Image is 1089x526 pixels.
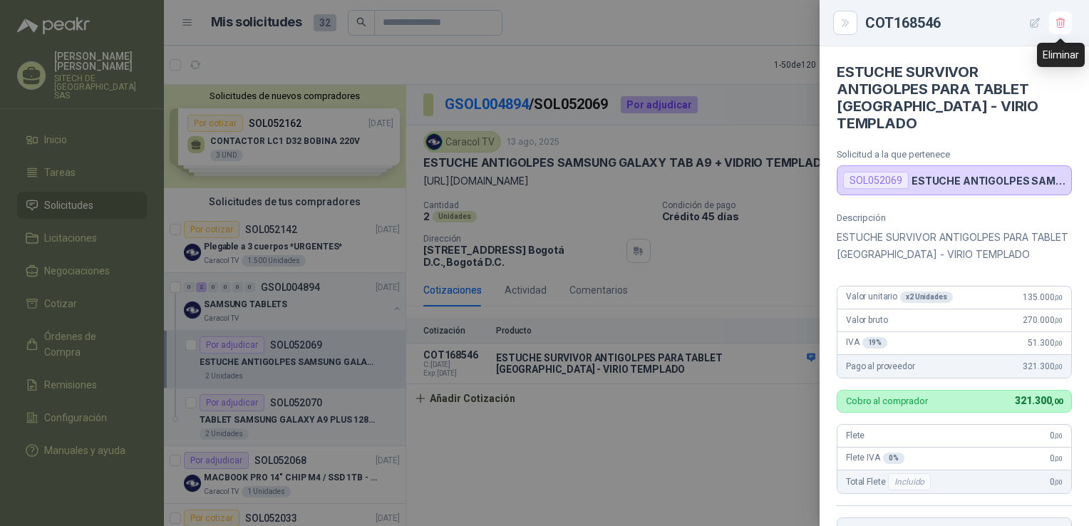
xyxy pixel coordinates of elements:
[900,292,953,303] div: x 2 Unidades
[865,11,1072,34] div: COT168546
[1028,338,1063,348] span: 51.300
[912,175,1065,187] p: ESTUCHE ANTIGOLPES SAMSUNG GALAXY TAB A9 + VIDRIO TEMPLADO
[1054,339,1063,347] span: ,00
[1023,315,1063,325] span: 270.000
[837,149,1072,160] p: Solicitud a la que pertenece
[837,14,854,31] button: Close
[883,453,904,464] div: 0 %
[1023,292,1063,302] span: 135.000
[1050,477,1063,487] span: 0
[846,430,865,440] span: Flete
[1023,361,1063,371] span: 321.300
[846,453,904,464] span: Flete IVA
[862,337,888,349] div: 19 %
[837,229,1072,263] p: ESTUCHE SURVIVOR ANTIGOLPES PARA TABLET [GEOGRAPHIC_DATA] - VIRIO TEMPLADO
[846,337,887,349] span: IVA
[1054,294,1063,301] span: ,00
[888,473,931,490] div: Incluido
[846,292,953,303] span: Valor unitario
[837,212,1072,223] p: Descripción
[846,473,934,490] span: Total Flete
[1050,453,1063,463] span: 0
[1054,478,1063,486] span: ,00
[1054,432,1063,440] span: ,00
[1054,363,1063,371] span: ,00
[1054,316,1063,324] span: ,00
[1054,455,1063,463] span: ,00
[846,396,928,406] p: Cobro al comprador
[1015,395,1063,406] span: 321.300
[1051,397,1063,406] span: ,00
[1050,430,1063,440] span: 0
[846,315,887,325] span: Valor bruto
[843,172,909,189] div: SOL052069
[846,361,915,371] span: Pago al proveedor
[837,63,1072,132] h4: ESTUCHE SURVIVOR ANTIGOLPES PARA TABLET [GEOGRAPHIC_DATA] - VIRIO TEMPLADO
